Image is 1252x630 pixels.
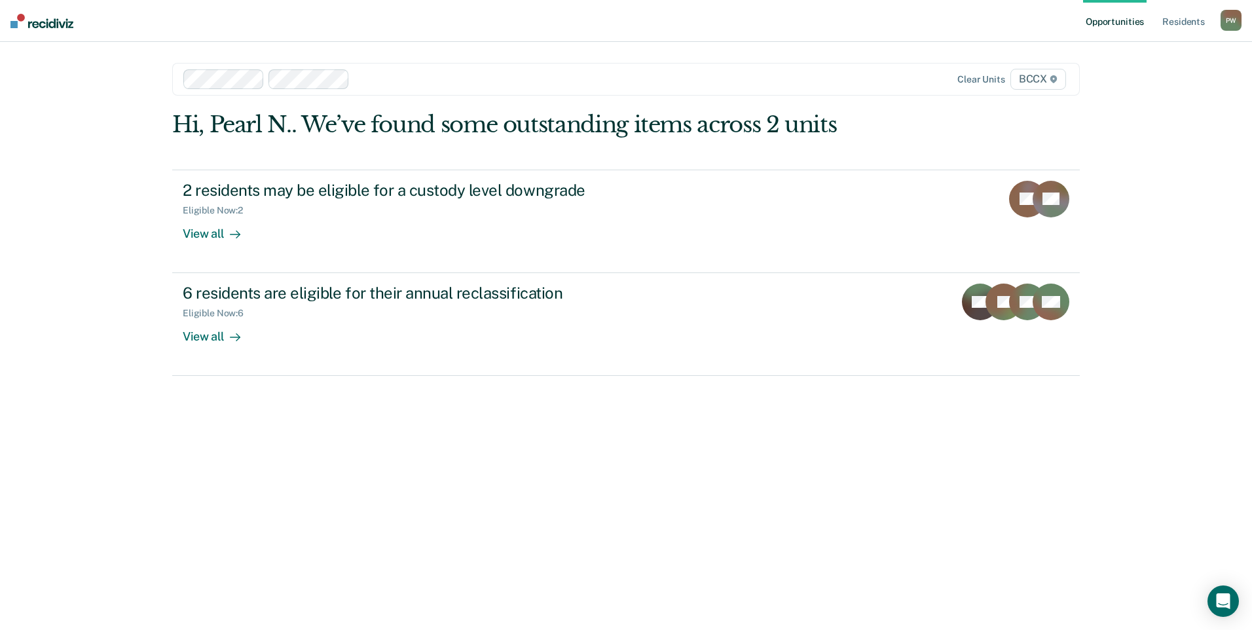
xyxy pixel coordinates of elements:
div: View all [183,215,256,241]
div: Hi, Pearl N.. We’ve found some outstanding items across 2 units [172,111,898,138]
div: P W [1221,10,1242,31]
button: PW [1221,10,1242,31]
div: 6 residents are eligible for their annual reclassification [183,284,642,303]
div: Eligible Now : 6 [183,308,254,319]
div: Open Intercom Messenger [1207,585,1239,617]
a: 6 residents are eligible for their annual reclassificationEligible Now:6View all [172,273,1080,376]
a: 2 residents may be eligible for a custody level downgradeEligible Now:2View all [172,170,1080,273]
img: Recidiviz [10,14,73,28]
div: Clear units [957,74,1005,85]
div: View all [183,319,256,344]
div: 2 residents may be eligible for a custody level downgrade [183,181,642,200]
div: Eligible Now : 2 [183,205,253,216]
span: BCCX [1010,69,1066,90]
